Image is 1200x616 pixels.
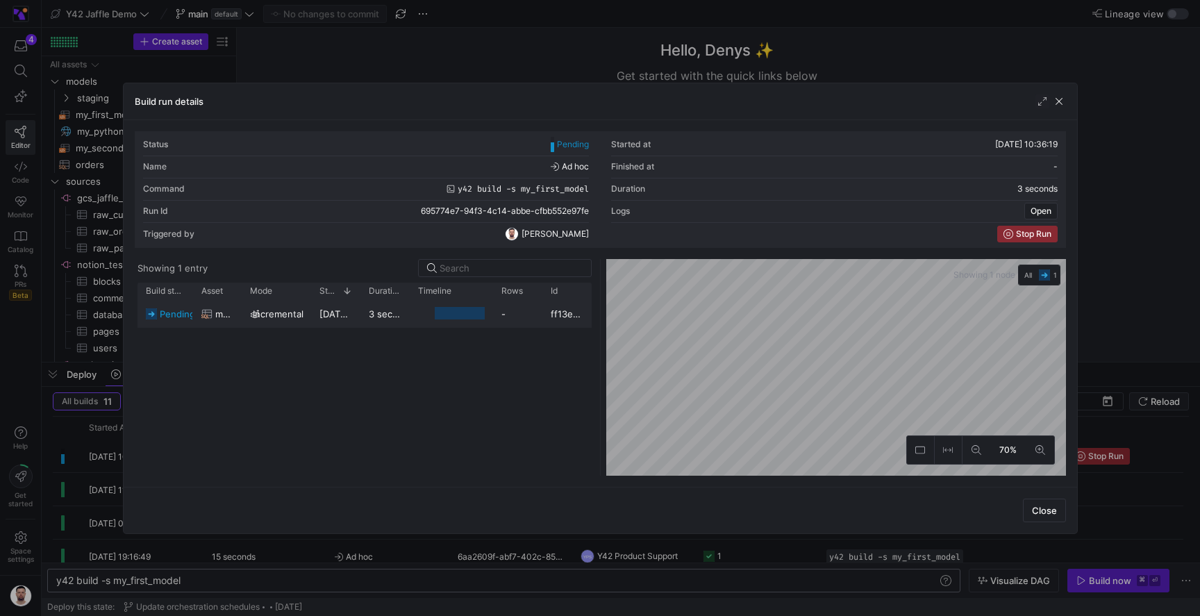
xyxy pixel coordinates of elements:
[551,162,589,172] span: Ad hoc
[146,286,185,296] span: Build status
[1023,499,1066,522] button: Close
[1031,206,1051,216] span: Open
[143,184,185,194] div: Command
[135,96,203,107] h3: Build run details
[953,270,1018,280] span: Showing 1 node
[143,229,194,239] div: Triggered by
[250,286,272,296] span: Mode
[611,206,630,216] div: Logs
[1024,269,1032,281] span: All
[201,286,223,296] span: Asset
[1024,203,1058,219] button: Open
[990,436,1026,464] button: 70%
[1016,229,1051,239] span: Stop Run
[557,140,589,149] span: Pending
[143,206,168,216] div: Run Id
[319,308,390,319] span: [DATE] 10:36:20
[611,184,645,194] div: Duration
[458,184,589,194] span: y42 build -s my_first_model
[995,139,1058,149] span: [DATE] 10:36:19
[160,301,195,328] span: pending
[215,301,233,328] span: my_first_model
[611,162,654,172] div: Finished at
[143,162,167,172] div: Name
[611,140,651,149] div: Started at
[501,286,523,296] span: Rows
[369,286,401,296] span: Duration
[418,286,451,296] span: Timeline
[542,300,592,327] div: ff13e660-421f-4ef6-a760-1854d7e93783
[1017,184,1058,194] y42-duration: 3 seconds
[997,226,1058,242] button: Stop Run
[505,227,519,241] img: https://lh3.googleusercontent.com/a-/AOh14GiRGs2jB1zgNckKy2KgBiNrTlZo4wa67wrvmECm=s96-c
[1053,271,1057,279] span: 1
[440,263,583,274] input: Search
[253,301,303,328] span: incremental
[1032,505,1057,516] span: Close
[522,229,589,239] span: [PERSON_NAME]
[319,286,337,296] span: Started at
[493,300,542,327] div: -
[1053,161,1058,172] span: -
[137,263,208,274] div: Showing 1 entry
[997,442,1019,458] span: 70%
[421,206,589,216] span: 695774e7-94f3-4c14-abbe-cfbb552e97fe
[551,286,558,296] span: Id
[143,140,168,149] div: Status
[369,308,414,319] y42-duration: 3 seconds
